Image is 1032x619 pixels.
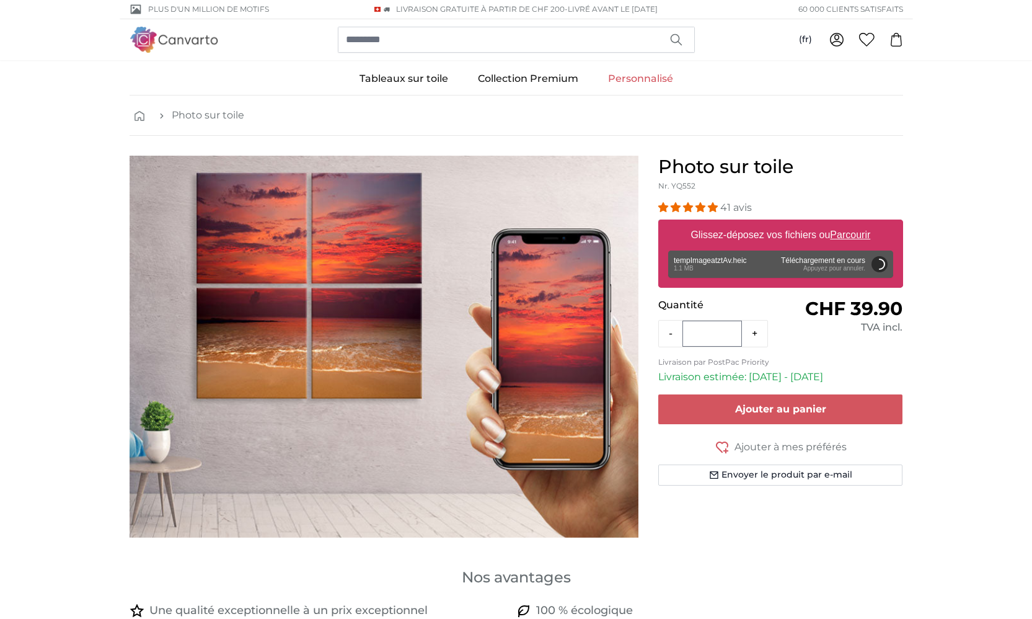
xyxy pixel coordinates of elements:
[720,202,752,213] span: 41 avis
[658,156,903,178] h1: Photo sur toile
[780,320,902,335] div: TVA incl.
[742,321,767,346] button: +
[734,440,847,455] span: Ajouter à mes préférés
[798,4,903,15] span: 60 000 clients satisfaits
[658,181,695,190] span: Nr. YQ552
[130,156,638,538] img: personalised-canvas-print
[658,465,903,486] button: Envoyer le produit par e-mail
[658,394,903,424] button: Ajouter au panier
[148,4,269,15] span: Plus d'un million de motifs
[789,29,822,51] button: (fr)
[658,370,903,385] p: Livraison estimée: [DATE] - [DATE]
[830,229,870,240] u: Parcourir
[374,7,381,12] img: Suisse
[686,223,875,247] label: Glissez-déposez vos fichiers ou
[593,63,688,95] a: Personnalisé
[658,439,903,455] button: Ajouter à mes préférés
[805,297,902,320] span: CHF 39.90
[659,321,682,346] button: -
[658,202,720,213] span: 4.98 stars
[463,63,593,95] a: Collection Premium
[130,156,638,538] div: 1 of 1
[658,298,780,313] p: Quantité
[130,568,903,587] h3: Nos avantages
[568,4,658,14] span: Livré avant le [DATE]
[130,96,903,136] nav: breadcrumbs
[345,63,463,95] a: Tableaux sur toile
[658,357,903,367] p: Livraison par PostPac Priority
[565,4,658,14] span: -
[396,4,565,14] span: Livraison GRATUITE à partir de CHF 200
[172,108,244,123] a: Photo sur toile
[735,403,826,415] span: Ajouter au panier
[130,27,219,52] img: Canvarto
